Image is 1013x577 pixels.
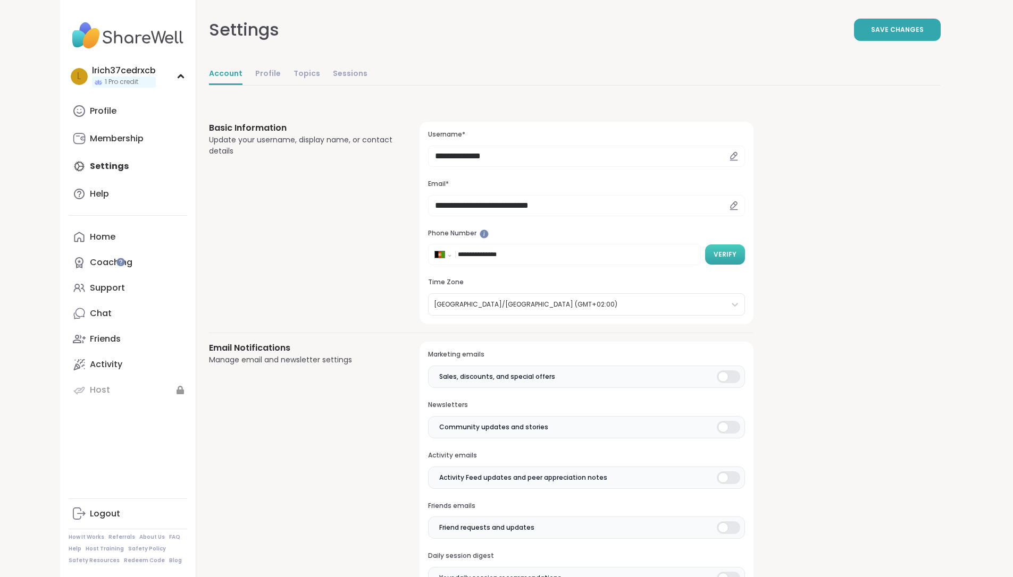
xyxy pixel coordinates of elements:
[439,422,548,432] span: Community updates and stories
[333,64,367,85] a: Sessions
[90,257,132,268] div: Coaching
[294,64,320,85] a: Topics
[871,25,924,35] span: Save Changes
[90,308,112,319] div: Chat
[90,133,144,145] div: Membership
[124,557,165,564] a: Redeem Code
[209,64,242,85] a: Account
[116,258,125,266] iframe: Spotlight
[428,451,744,460] h3: Activity emails
[169,533,180,541] a: FAQ
[69,545,81,553] a: Help
[69,181,187,207] a: Help
[428,551,744,561] h3: Daily session digest
[139,533,165,541] a: About Us
[69,98,187,124] a: Profile
[705,244,745,265] button: Verify
[428,278,744,287] h3: Time Zone
[428,401,744,410] h3: Newsletters
[128,545,166,553] a: Safety Policy
[69,126,187,151] a: Membership
[69,326,187,352] a: Friends
[69,301,187,326] a: Chat
[105,78,138,87] span: 1 Pro credit
[90,333,121,345] div: Friends
[428,180,744,189] h3: Email*
[69,250,187,275] a: Coaching
[69,501,187,527] a: Logout
[69,352,187,377] a: Activity
[69,224,187,250] a: Home
[209,354,395,366] div: Manage email and newsletter settings
[209,17,279,43] div: Settings
[439,372,555,381] span: Sales, discounts, and special offers
[169,557,182,564] a: Blog
[428,502,744,511] h3: Friends emails
[69,533,104,541] a: How It Works
[428,350,744,359] h3: Marketing emails
[90,282,125,294] div: Support
[428,229,744,238] h3: Phone Number
[428,130,744,139] h3: Username*
[90,188,109,200] div: Help
[209,122,395,134] h3: Basic Information
[90,508,120,520] div: Logout
[69,17,187,54] img: ShareWell Nav Logo
[108,533,135,541] a: Referrals
[439,473,607,482] span: Activity Feed updates and peer appreciation notes
[90,359,122,370] div: Activity
[69,377,187,403] a: Host
[255,64,281,85] a: Profile
[69,557,120,564] a: Safety Resources
[209,342,395,354] h3: Email Notifications
[69,275,187,301] a: Support
[90,384,110,396] div: Host
[854,19,941,41] button: Save Changes
[86,545,124,553] a: Host Training
[92,65,156,77] div: lrich37cedrxcb
[714,250,736,259] span: Verify
[209,134,395,157] div: Update your username, display name, or contact details
[90,231,115,243] div: Home
[77,70,81,83] span: l
[439,523,534,532] span: Friend requests and updates
[90,105,116,117] div: Profile
[480,230,489,239] iframe: Spotlight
